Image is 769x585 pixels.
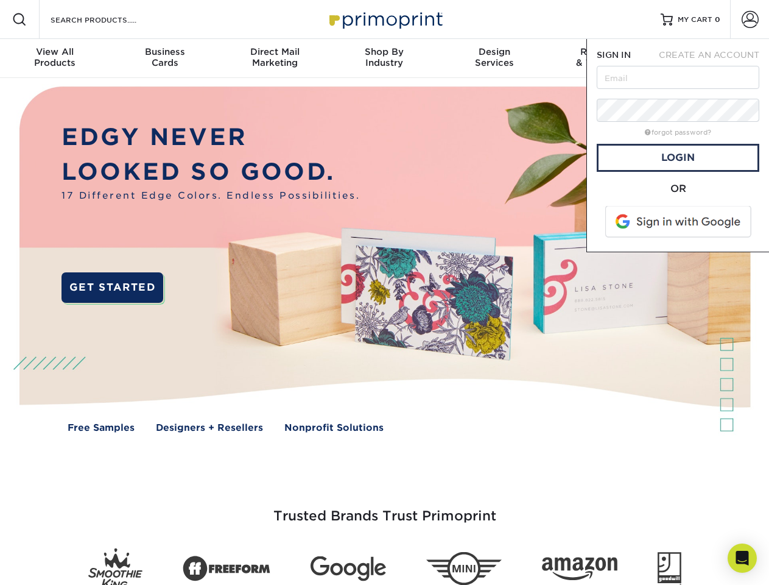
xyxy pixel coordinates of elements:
a: BusinessCards [110,39,219,78]
a: Resources& Templates [549,39,659,78]
img: Primoprint [324,6,446,32]
div: OR [597,182,759,196]
div: Cards [110,46,219,68]
span: CREATE AN ACCOUNT [659,50,759,60]
a: forgot password? [645,129,711,136]
div: & Templates [549,46,659,68]
span: 17 Different Edge Colors. Endless Possibilities. [61,189,360,203]
a: GET STARTED [61,272,163,303]
div: Services [440,46,549,68]
span: Direct Mail [220,46,329,57]
a: Login [597,144,759,172]
a: Free Samples [68,421,135,435]
img: Google [311,556,386,581]
img: Amazon [542,558,617,581]
div: Industry [329,46,439,68]
a: Designers + Resellers [156,421,263,435]
input: Email [597,66,759,89]
p: EDGY NEVER [61,120,360,155]
div: Open Intercom Messenger [728,544,757,573]
h3: Trusted Brands Trust Primoprint [29,479,741,539]
span: MY CART [678,15,712,25]
span: Design [440,46,549,57]
span: Shop By [329,46,439,57]
span: SIGN IN [597,50,631,60]
input: SEARCH PRODUCTS..... [49,12,168,27]
a: Shop ByIndustry [329,39,439,78]
a: Direct MailMarketing [220,39,329,78]
a: Nonprofit Solutions [284,421,384,435]
a: DesignServices [440,39,549,78]
span: Business [110,46,219,57]
iframe: Google Customer Reviews [3,548,104,581]
span: 0 [715,15,720,24]
span: Resources [549,46,659,57]
p: LOOKED SO GOOD. [61,155,360,190]
img: Goodwill [658,552,681,585]
div: Marketing [220,46,329,68]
